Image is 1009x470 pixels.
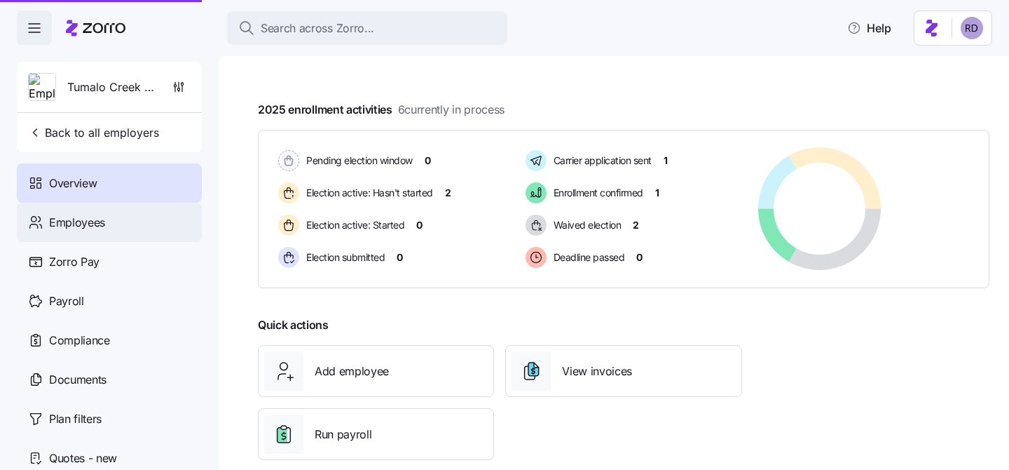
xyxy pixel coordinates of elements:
[49,293,84,310] span: Payroll
[315,363,389,380] span: Add employee
[416,218,423,232] span: 0
[227,11,507,45] button: Search across Zorro...
[961,17,983,39] img: 6d862e07fa9c5eedf81a4422c42283ac
[398,101,504,119] span: 6 currently in process
[17,242,202,281] a: Zorro Pay
[549,250,625,264] span: Deadline passed
[49,410,102,428] span: Plan filters
[633,218,639,232] span: 2
[425,154,431,168] span: 0
[49,450,117,467] span: Quotes - new
[315,426,371,443] span: Run payroll
[17,163,202,203] a: Overview
[445,186,451,200] span: 2
[258,101,504,119] span: 2025 enrollment activities
[549,218,622,232] span: Waived election
[302,250,385,264] span: Election submitted
[67,79,156,96] span: Tumalo Creek Transportation
[549,186,643,200] span: Enrollment confirmed
[49,214,105,231] span: Employees
[49,332,110,349] span: Compliance
[636,250,643,264] span: 0
[664,154,668,168] span: 1
[17,281,202,321] a: Payroll
[302,186,433,200] span: Election active: Hasn't started
[302,218,404,232] span: Election active: Started
[258,316,329,334] span: Quick actions
[261,20,374,37] span: Search across Zorro...
[655,186,659,200] span: 1
[49,253,99,271] span: Zorro Pay
[49,175,97,192] span: Overview
[29,74,55,102] img: Employer logo
[847,20,891,36] span: Help
[836,14,902,42] button: Help
[17,203,202,242] a: Employees
[49,371,107,389] span: Documents
[17,321,202,360] a: Compliance
[17,399,202,438] a: Plan filters
[562,363,632,380] span: View invoices
[302,154,413,168] span: Pending election window
[549,154,652,168] span: Carrier application sent
[17,360,202,399] a: Documents
[397,250,403,264] span: 0
[28,124,159,141] span: Back to all employers
[22,119,165,147] button: Back to all employers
